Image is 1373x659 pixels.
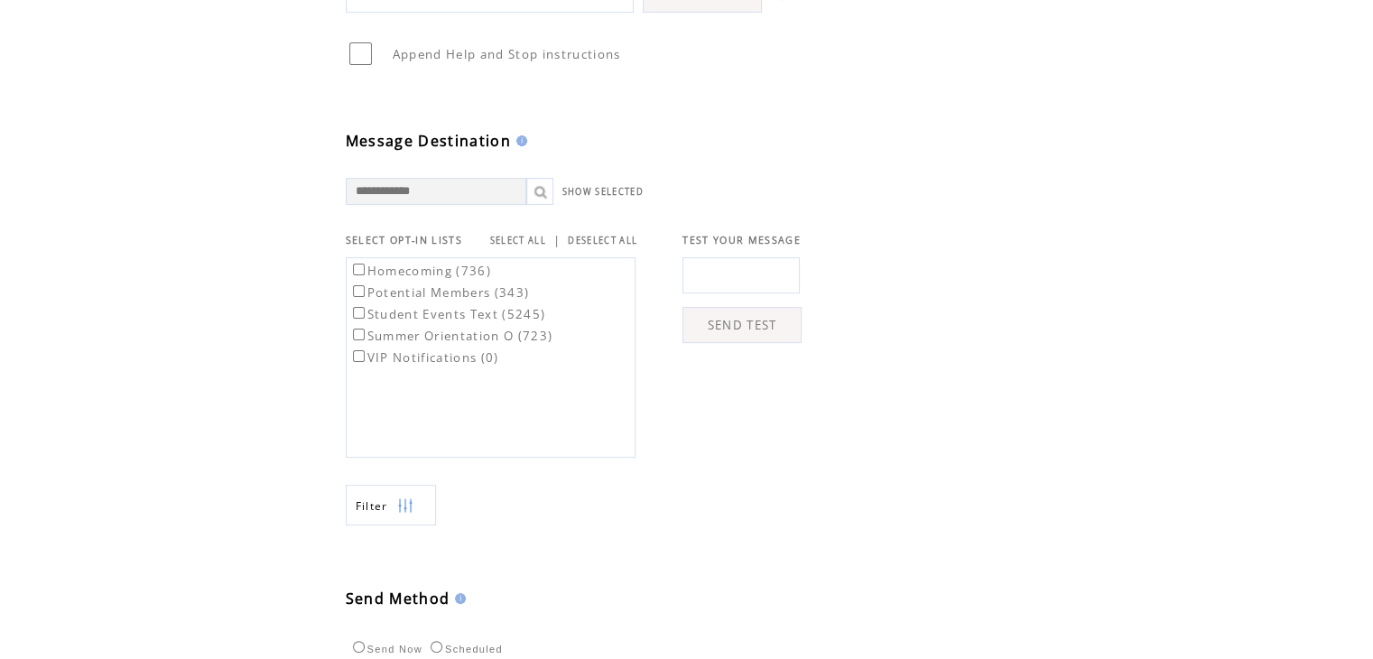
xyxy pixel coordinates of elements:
[353,641,365,653] input: Send Now
[562,186,644,198] a: SHOW SELECTED
[353,307,365,319] input: Student Events Text (5245)
[490,235,546,246] a: SELECT ALL
[349,349,499,366] label: VIP Notifications (0)
[682,307,802,343] a: SEND TEST
[553,232,561,248] span: |
[349,284,530,301] label: Potential Members (343)
[349,306,546,322] label: Student Events Text (5245)
[346,485,436,525] a: Filter
[511,135,527,146] img: help.gif
[450,593,466,604] img: help.gif
[346,234,462,246] span: SELECT OPT-IN LISTS
[682,234,801,246] span: TEST YOUR MESSAGE
[353,285,365,297] input: Potential Members (343)
[353,329,365,340] input: Summer Orientation O (723)
[431,641,442,653] input: Scheduled
[349,328,553,344] label: Summer Orientation O (723)
[393,46,621,62] span: Append Help and Stop instructions
[568,235,637,246] a: DESELECT ALL
[348,644,422,654] label: Send Now
[346,589,450,608] span: Send Method
[356,498,388,514] span: Show filters
[353,264,365,275] input: Homecoming (736)
[346,131,511,151] span: Message Destination
[349,263,491,279] label: Homecoming (736)
[397,486,413,526] img: filters.png
[426,644,503,654] label: Scheduled
[353,350,365,362] input: VIP Notifications (0)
